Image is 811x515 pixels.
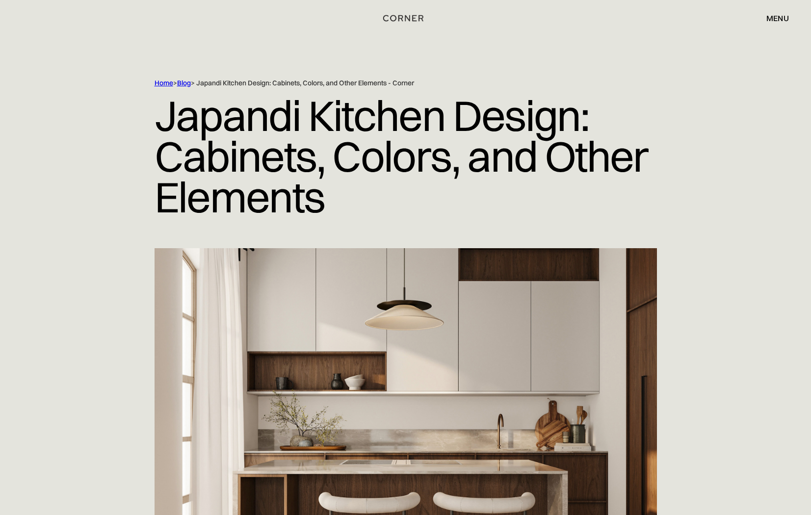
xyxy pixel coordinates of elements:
div: menu [757,10,789,26]
div: > > Japandi Kitchen Design: Cabinets, Colors, and Other Elements - Corner [155,78,616,88]
div: menu [766,14,789,22]
a: Blog [177,78,191,87]
a: home [367,12,445,25]
a: Home [155,78,173,87]
h1: Japandi Kitchen Design: Cabinets, Colors, and Other Elements [155,88,657,225]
